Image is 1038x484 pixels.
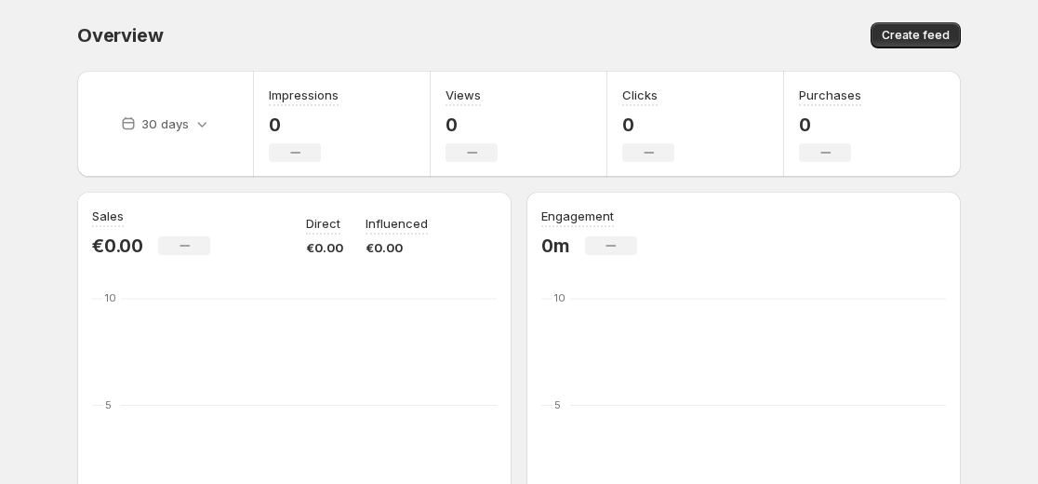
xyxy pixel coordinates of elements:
p: 0 [799,114,861,136]
p: 0m [541,235,570,257]
h3: Impressions [269,86,339,104]
p: Direct [306,214,340,233]
span: Overview [77,24,163,47]
p: 0 [446,114,498,136]
h3: Clicks [622,86,658,104]
h3: Engagement [541,207,614,225]
span: Create feed [882,28,950,43]
h3: Purchases [799,86,861,104]
h3: Views [446,86,481,104]
text: 5 [105,398,112,411]
p: €0.00 [92,235,143,257]
text: 10 [105,291,116,304]
p: 30 days [141,114,189,133]
p: €0.00 [306,238,343,257]
text: 5 [554,398,561,411]
p: Influenced [366,214,428,233]
button: Create feed [871,22,961,48]
p: 0 [622,114,674,136]
h3: Sales [92,207,124,225]
p: €0.00 [366,238,428,257]
p: 0 [269,114,339,136]
text: 10 [554,291,566,304]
